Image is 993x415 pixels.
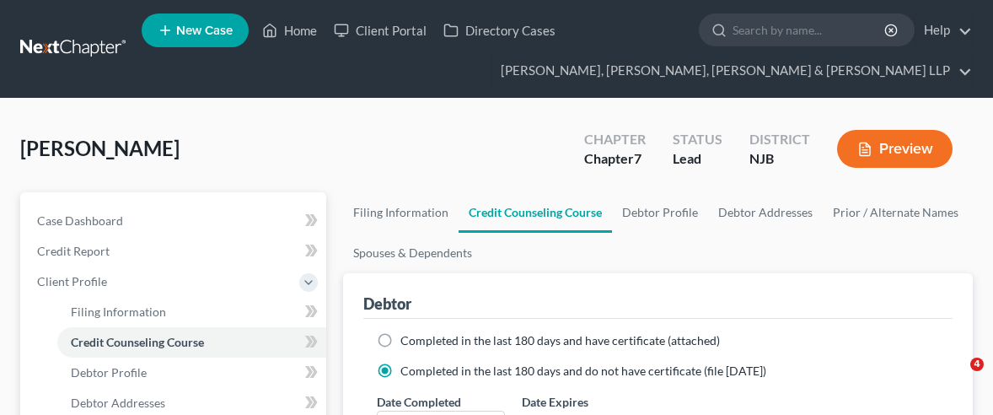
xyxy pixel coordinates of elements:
[936,358,976,398] iframe: Intercom live chat
[733,14,887,46] input: Search by name...
[584,130,646,149] div: Chapter
[749,130,810,149] div: District
[343,233,482,273] a: Spouses & Dependents
[673,149,722,169] div: Lead
[708,192,823,233] a: Debtor Addresses
[435,15,564,46] a: Directory Cases
[612,192,708,233] a: Debtor Profile
[823,192,969,233] a: Prior / Alternate Names
[71,396,165,410] span: Debtor Addresses
[37,244,110,258] span: Credit Report
[634,150,641,166] span: 7
[24,236,326,267] a: Credit Report
[57,297,326,327] a: Filing Information
[24,206,326,236] a: Case Dashboard
[37,274,107,288] span: Client Profile
[584,149,646,169] div: Chapter
[492,56,972,86] a: [PERSON_NAME], [PERSON_NAME], [PERSON_NAME] & [PERSON_NAME] LLP
[71,305,166,319] span: Filing Information
[176,24,233,37] span: New Case
[37,213,123,228] span: Case Dashboard
[400,364,766,378] span: Completed in the last 180 days and do not have certificate (file [DATE])
[522,393,650,411] label: Date Expires
[915,15,972,46] a: Help
[363,294,411,314] div: Debtor
[57,358,326,388] a: Debtor Profile
[673,130,722,149] div: Status
[749,149,810,169] div: NJB
[970,358,984,371] span: 4
[20,136,180,160] span: [PERSON_NAME]
[837,130,953,168] button: Preview
[325,15,435,46] a: Client Portal
[377,393,461,411] label: Date Completed
[343,192,459,233] a: Filing Information
[400,333,720,348] span: Completed in the last 180 days and have certificate (attached)
[57,327,326,358] a: Credit Counseling Course
[459,192,612,233] a: Credit Counseling Course
[71,335,204,349] span: Credit Counseling Course
[254,15,325,46] a: Home
[71,365,147,380] span: Debtor Profile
